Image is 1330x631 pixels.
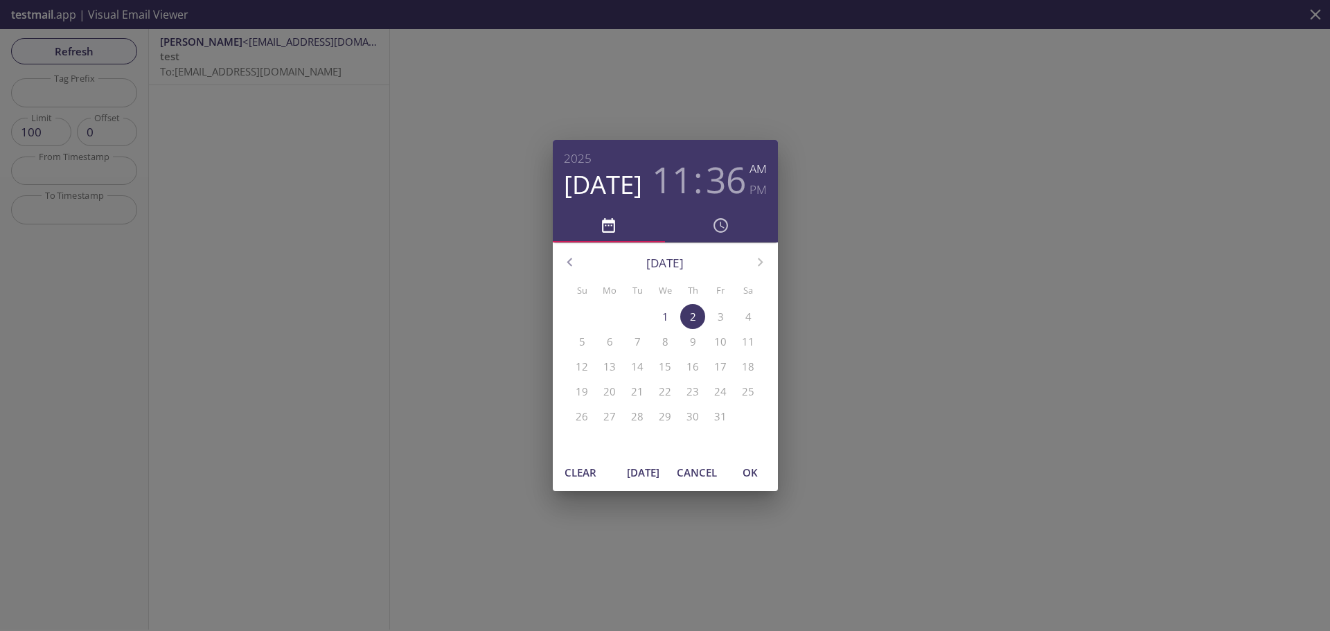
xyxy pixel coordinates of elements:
button: PM [750,179,767,200]
button: Cancel [671,459,722,486]
p: 1 [662,310,668,324]
h3: : [693,159,703,200]
span: Tu [625,283,650,298]
span: Cancel [677,463,717,481]
button: 2 [680,304,705,329]
span: Th [680,283,705,298]
span: [DATE] [627,463,660,481]
button: 2025 [564,148,592,169]
button: OK [728,459,772,486]
button: AM [750,159,767,179]
p: 2 [690,310,696,324]
span: Su [569,283,594,298]
span: OK [734,463,767,481]
span: Clear [564,463,597,481]
button: 11 [652,159,692,200]
span: Mo [597,283,622,298]
p: [DATE] [587,254,743,272]
button: Clear [558,459,603,486]
button: 1 [653,304,677,329]
span: Sa [736,283,761,298]
button: [DATE] [621,459,666,486]
button: [DATE] [564,169,642,200]
span: Fr [708,283,733,298]
button: 36 [706,159,746,200]
span: We [653,283,677,298]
